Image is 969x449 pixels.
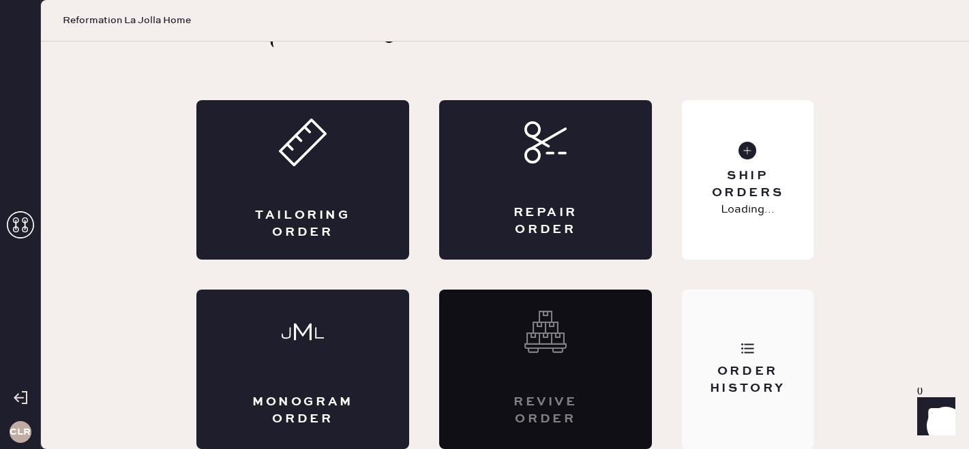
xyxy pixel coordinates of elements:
div: Revive order [494,394,597,428]
div: Tailoring Order [251,207,355,241]
div: Interested? Contact us at care@hemster.co [439,290,652,449]
div: Monogram Order [251,394,355,428]
div: Order History [693,363,803,397]
iframe: Front Chat [904,388,963,446]
h3: CLR [10,427,31,437]
span: Reformation La Jolla Home [63,14,191,27]
div: Repair Order [494,204,597,238]
p: Loading... [721,202,775,218]
div: Ship Orders [693,168,803,202]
